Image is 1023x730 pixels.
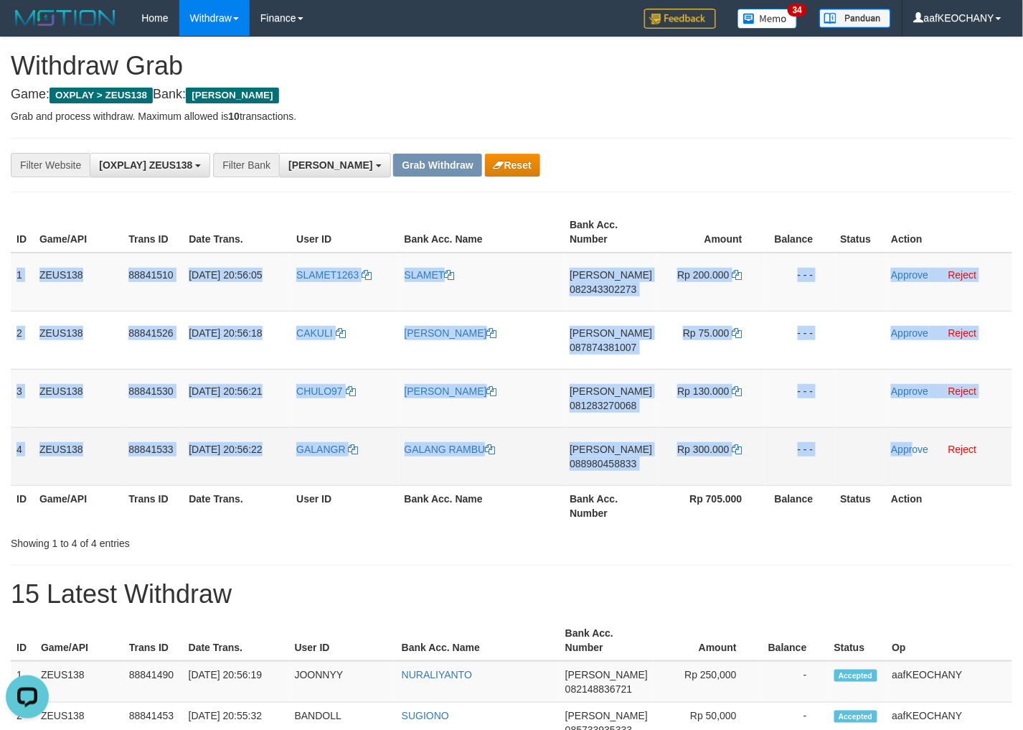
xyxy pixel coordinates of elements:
[11,427,34,485] td: 4
[183,485,291,526] th: Date Trans.
[11,620,35,661] th: ID
[289,620,396,661] th: User ID
[34,253,123,312] td: ZEUS138
[891,269,928,281] a: Approve
[570,458,636,469] span: Copy 088980458833 to clipboard
[34,427,123,485] td: ZEUS138
[6,6,49,49] button: Open LiveChat chat widget
[405,444,496,455] a: GALANG RAMBU
[11,311,34,369] td: 2
[948,269,977,281] a: Reject
[758,661,829,703] td: -
[677,269,729,281] span: Rp 200.000
[35,661,123,703] td: ZEUS138
[11,52,1012,80] h1: Withdraw Grab
[658,212,763,253] th: Amount
[570,327,652,339] span: [PERSON_NAME]
[834,711,877,723] span: Accepted
[396,620,560,661] th: Bank Acc. Name
[565,710,648,721] span: [PERSON_NAME]
[128,269,173,281] span: 88841510
[405,327,497,339] a: [PERSON_NAME]
[644,9,716,29] img: Feedback.jpg
[34,212,123,253] th: Game/API
[835,485,886,526] th: Status
[296,269,359,281] span: SLAMET1263
[835,212,886,253] th: Status
[393,154,481,177] button: Grab Withdraw
[291,485,398,526] th: User ID
[405,385,497,397] a: [PERSON_NAME]
[737,9,798,29] img: Button%20Memo.svg
[213,153,279,177] div: Filter Bank
[279,153,390,177] button: [PERSON_NAME]
[399,212,565,253] th: Bank Acc. Name
[570,385,652,397] span: [PERSON_NAME]
[183,661,289,703] td: [DATE] 20:56:19
[296,385,355,397] a: CHULO97
[289,661,396,703] td: JOONNYY
[570,342,636,353] span: Copy 087874381007 to clipboard
[296,444,345,455] span: GALANGR
[764,369,835,427] td: - - -
[732,327,742,339] a: Copy 75000 to clipboard
[183,620,289,661] th: Date Trans.
[570,400,636,411] span: Copy 081283270068 to clipboard
[296,327,345,339] a: CAKULI
[891,444,928,455] a: Approve
[764,253,835,312] td: - - -
[405,269,455,281] a: SLAMET
[948,385,977,397] a: Reject
[564,212,658,253] th: Bank Acc. Number
[189,385,262,397] span: [DATE] 20:56:21
[887,620,1012,661] th: Op
[11,109,1012,123] p: Grab and process withdraw. Maximum allowed is transactions.
[834,670,877,682] span: Accepted
[658,485,763,526] th: Rp 705.000
[189,269,262,281] span: [DATE] 20:56:05
[123,620,183,661] th: Trans ID
[189,444,262,455] span: [DATE] 20:56:22
[11,153,90,177] div: Filter Website
[887,661,1012,703] td: aafKEOCHANY
[560,620,654,661] th: Bank Acc. Number
[788,4,807,17] span: 34
[90,153,210,177] button: [OXPLAY] ZEUS138
[11,369,34,427] td: 3
[128,444,173,455] span: 88841533
[34,485,123,526] th: Game/API
[186,88,278,103] span: [PERSON_NAME]
[654,661,758,703] td: Rp 250,000
[228,111,240,122] strong: 10
[34,311,123,369] td: ZEUS138
[677,385,729,397] span: Rp 130.000
[296,385,343,397] span: CHULO97
[570,269,652,281] span: [PERSON_NAME]
[402,710,449,721] a: SUGIONO
[654,620,758,661] th: Amount
[829,620,887,661] th: Status
[764,212,835,253] th: Balance
[564,485,658,526] th: Bank Acc. Number
[296,327,333,339] span: CAKULI
[11,530,415,551] div: Showing 1 to 4 of 4 entries
[35,620,123,661] th: Game/API
[764,311,835,369] td: - - -
[485,154,540,177] button: Reset
[764,485,835,526] th: Balance
[296,444,358,455] a: GALANGR
[11,212,34,253] th: ID
[885,485,1012,526] th: Action
[99,159,192,171] span: [OXPLAY] ZEUS138
[891,327,928,339] a: Approve
[11,7,120,29] img: MOTION_logo.png
[399,485,565,526] th: Bank Acc. Name
[288,159,372,171] span: [PERSON_NAME]
[732,444,742,455] a: Copy 300000 to clipboard
[183,212,291,253] th: Date Trans.
[291,212,398,253] th: User ID
[128,385,173,397] span: 88841530
[758,620,829,661] th: Balance
[570,444,652,455] span: [PERSON_NAME]
[123,661,183,703] td: 88841490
